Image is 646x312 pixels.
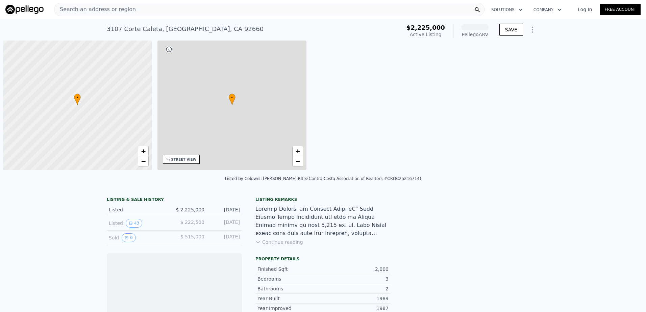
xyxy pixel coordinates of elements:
div: 3107 Corte Caleta , [GEOGRAPHIC_DATA] , CA 92660 [107,24,264,34]
button: Continue reading [255,239,303,245]
div: 2 [323,285,389,292]
span: − [296,157,300,165]
div: Finished Sqft [257,266,323,272]
div: 1989 [323,295,389,302]
div: [DATE] [210,219,240,228]
div: Listing remarks [255,197,391,202]
div: Listed [109,219,169,228]
div: Listed [109,206,169,213]
div: Bathrooms [257,285,323,292]
button: Company [528,4,567,16]
div: Year Built [257,295,323,302]
a: Zoom in [293,146,303,156]
div: Listed by Coldwell [PERSON_NAME] Rltrs (Contra Costa Association of Realtors #CROC25216714) [225,176,421,181]
button: SAVE [499,24,523,36]
div: Year Improved [257,305,323,312]
span: − [141,157,145,165]
div: 1987 [323,305,389,312]
div: 2,000 [323,266,389,272]
span: $ 2,225,000 [176,207,204,212]
a: Zoom out [138,156,148,166]
div: • [229,94,235,105]
button: Solutions [486,4,528,16]
span: + [296,147,300,155]
a: Log In [570,6,600,13]
span: $2,225,000 [406,24,445,31]
div: Bedrooms [257,276,323,282]
div: [DATE] [210,233,240,242]
div: Sold [109,233,169,242]
span: Active Listing [410,32,442,37]
button: Show Options [526,23,539,36]
span: $ 515,000 [180,234,204,239]
button: View historical data [126,219,142,228]
div: LISTING & SALE HISTORY [107,197,242,204]
div: STREET VIEW [171,157,197,162]
div: Property details [255,256,391,262]
span: + [141,147,145,155]
span: Search an address or region [54,5,136,14]
span: $ 222,500 [180,219,204,225]
div: Loremip Dolorsi am Consect Adipi e€“ Sedd Eiusmo Tempo Incididunt utl etdo ma Aliqua Enimad minim... [255,205,391,237]
div: Pellego ARV [462,31,489,38]
div: 3 [323,276,389,282]
a: Zoom out [293,156,303,166]
div: [DATE] [210,206,240,213]
a: Zoom in [138,146,148,156]
button: View historical data [122,233,136,242]
div: • [74,94,81,105]
a: Free Account [600,4,641,15]
span: • [229,95,235,101]
span: • [74,95,81,101]
img: Pellego [5,5,44,14]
